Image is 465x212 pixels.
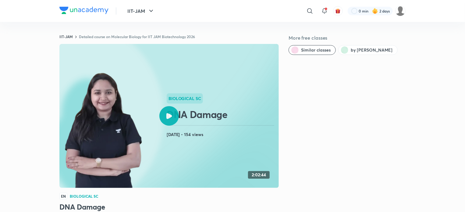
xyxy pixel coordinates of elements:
h4: [DATE] • 154 views [167,131,276,138]
a: Detailed course on Molecular Biology for IIT JAM Biotechnology 2026 [79,34,195,39]
span: Similar classes [301,47,331,53]
button: IIT-JAM [124,5,158,17]
h4: 2:02:44 [252,172,266,178]
img: Company Logo [59,7,108,14]
a: IIT-JAM [59,34,73,39]
h2: DNA Damage [167,108,276,120]
button: Similar classes [289,45,336,55]
img: streak [372,8,378,14]
img: avatar [335,8,341,14]
a: Company Logo [59,7,108,16]
h4: Biological Sc [70,194,98,198]
h5: More free classes [289,34,406,41]
h3: DNA Damage [59,202,279,212]
button: by Mamta Marar [338,45,398,55]
span: by Mamta Marar [351,47,392,53]
img: Sam VC [395,6,406,16]
span: EN [59,193,67,199]
button: avatar [333,6,343,16]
